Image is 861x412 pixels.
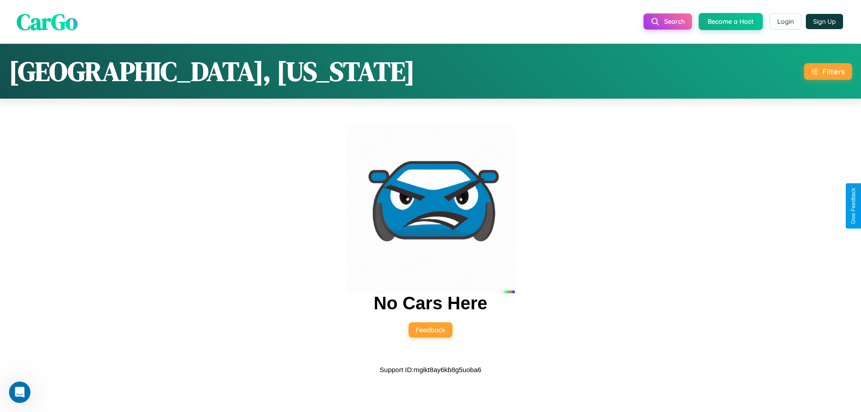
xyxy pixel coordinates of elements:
div: Give Feedback [850,188,857,224]
h2: No Cars Here [374,293,487,313]
p: Support ID: mgikt8ay6kb8g5uoba6 [380,364,482,376]
button: Feedback [409,322,452,338]
span: Search [664,17,685,26]
img: car [346,125,515,293]
h1: [GEOGRAPHIC_DATA], [US_STATE] [9,53,415,90]
span: CarGo [17,6,78,37]
button: Sign Up [806,14,843,29]
button: Become a Host [699,13,763,30]
iframe: Intercom live chat [9,382,30,403]
button: Filters [804,63,852,80]
button: Login [770,13,801,30]
div: Filters [822,67,845,76]
button: Search [644,13,692,30]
